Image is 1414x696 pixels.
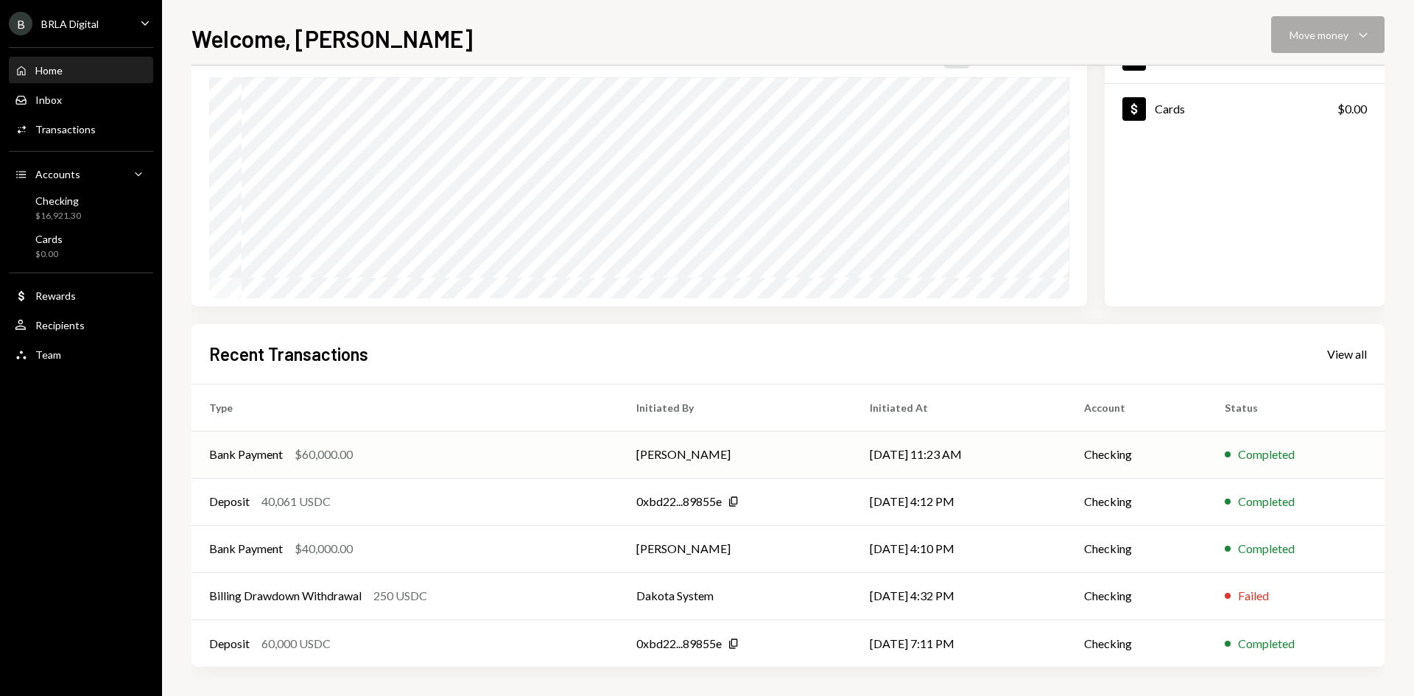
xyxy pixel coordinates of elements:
[35,248,63,261] div: $0.00
[41,18,99,30] div: BRLA Digital
[9,312,153,338] a: Recipients
[9,341,153,368] a: Team
[209,493,250,510] div: Deposit
[1238,540,1295,558] div: Completed
[1238,493,1295,510] div: Completed
[1066,384,1206,431] th: Account
[852,572,1067,619] td: [DATE] 4:32 PM
[852,431,1067,478] td: [DATE] 11:23 AM
[35,233,63,245] div: Cards
[1105,84,1385,133] a: Cards$0.00
[9,86,153,113] a: Inbox
[1238,587,1269,605] div: Failed
[209,540,283,558] div: Bank Payment
[852,384,1067,431] th: Initiated At
[636,493,722,510] div: 0xbd22...89855e
[852,619,1067,667] td: [DATE] 7:11 PM
[295,446,353,463] div: $60,000.00
[209,342,368,366] h2: Recent Transactions
[619,572,852,619] td: Dakota System
[1066,431,1206,478] td: Checking
[261,635,331,653] div: 60,000 USDC
[191,24,473,53] h1: Welcome, [PERSON_NAME]
[9,161,153,187] a: Accounts
[9,190,153,225] a: Checking$16,921.30
[35,348,61,361] div: Team
[9,228,153,264] a: Cards$0.00
[209,635,250,653] div: Deposit
[209,587,362,605] div: Billing Drawdown Withdrawal
[35,289,76,302] div: Rewards
[1327,345,1367,362] a: View all
[1155,102,1185,116] div: Cards
[619,384,852,431] th: Initiated By
[295,540,353,558] div: $40,000.00
[852,525,1067,572] td: [DATE] 4:10 PM
[35,123,96,136] div: Transactions
[9,116,153,142] a: Transactions
[1238,446,1295,463] div: Completed
[191,384,619,431] th: Type
[1238,635,1295,653] div: Completed
[9,282,153,309] a: Rewards
[1207,384,1385,431] th: Status
[35,64,63,77] div: Home
[9,12,32,35] div: B
[35,194,81,207] div: Checking
[209,446,283,463] div: Bank Payment
[619,525,852,572] td: [PERSON_NAME]
[1066,478,1206,525] td: Checking
[261,493,331,510] div: 40,061 USDC
[35,168,80,180] div: Accounts
[1066,572,1206,619] td: Checking
[35,319,85,331] div: Recipients
[1066,619,1206,667] td: Checking
[9,57,153,83] a: Home
[852,478,1067,525] td: [DATE] 4:12 PM
[35,94,62,106] div: Inbox
[1337,100,1367,118] div: $0.00
[35,210,81,222] div: $16,921.30
[619,431,852,478] td: [PERSON_NAME]
[1066,525,1206,572] td: Checking
[1327,347,1367,362] div: View all
[373,587,427,605] div: 250 USDC
[636,635,722,653] div: 0xbd22...89855e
